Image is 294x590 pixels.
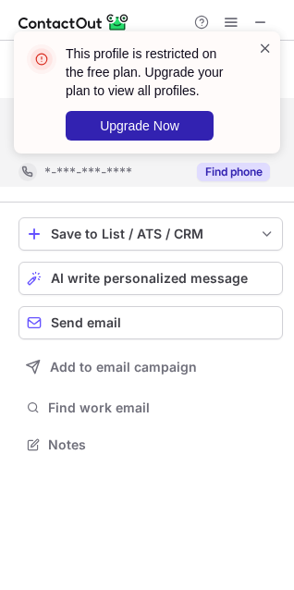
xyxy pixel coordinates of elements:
[51,315,121,330] span: Send email
[66,44,236,100] header: This profile is restricted on the free plan. Upgrade your plan to view all profiles.
[100,118,179,133] span: Upgrade Now
[18,217,283,251] button: save-profile-one-click
[66,111,214,141] button: Upgrade Now
[51,271,248,286] span: AI write personalized message
[18,11,129,33] img: ContactOut v5.3.10
[18,306,283,339] button: Send email
[27,44,56,74] img: error
[18,432,283,458] button: Notes
[18,262,283,295] button: AI write personalized message
[18,395,283,421] button: Find work email
[50,360,197,375] span: Add to email campaign
[18,350,283,384] button: Add to email campaign
[51,227,251,241] div: Save to List / ATS / CRM
[48,399,276,416] span: Find work email
[48,436,276,453] span: Notes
